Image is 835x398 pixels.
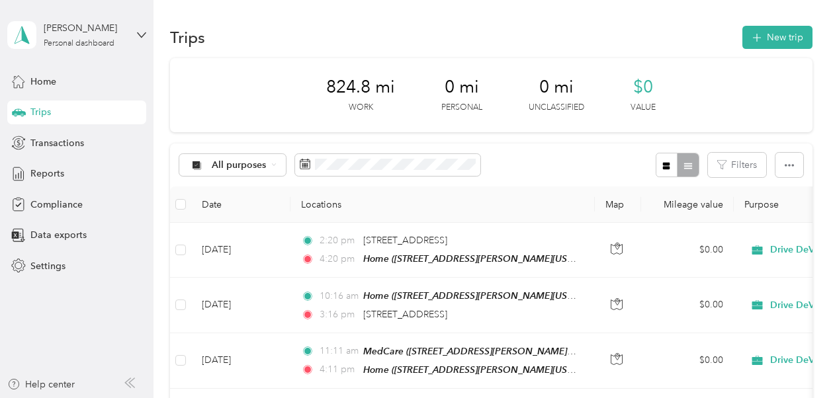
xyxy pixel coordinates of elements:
span: Home [30,75,56,89]
span: [STREET_ADDRESS] [363,309,447,320]
span: Trips [30,105,51,119]
td: $0.00 [641,278,734,333]
th: Mileage value [641,186,734,223]
span: Home ([STREET_ADDRESS][PERSON_NAME][US_STATE]) [363,290,601,301]
span: [STREET_ADDRESS] [363,235,447,246]
span: Home ([STREET_ADDRESS][PERSON_NAME][US_STATE]) [363,364,601,376]
span: 824.8 mi [326,77,395,98]
span: MedCare ([STREET_ADDRESS][PERSON_NAME][US_STATE]) [363,346,616,357]
span: All purposes [212,161,267,170]
th: Date [191,186,290,223]
td: $0.00 [641,333,734,389]
th: Map [595,186,641,223]
span: 0 mi [445,77,479,98]
div: [PERSON_NAME] [44,21,126,35]
button: New trip [742,26,813,49]
span: 2:20 pm [320,233,357,248]
span: 11:11 am [320,344,357,358]
td: [DATE] [191,278,290,333]
span: Reports [30,167,64,180]
span: $0 [633,77,653,98]
span: 4:11 pm [320,362,357,377]
span: Compliance [30,198,83,212]
p: Unclassified [529,102,584,114]
p: Work [349,102,373,114]
span: Settings [30,259,66,273]
td: [DATE] [191,223,290,278]
span: 0 mi [539,77,574,98]
span: Home ([STREET_ADDRESS][PERSON_NAME][US_STATE]) [363,253,601,264]
td: $0.00 [641,223,734,278]
button: Filters [708,153,766,177]
span: 3:16 pm [320,307,357,322]
span: Transactions [30,136,84,150]
th: Locations [290,186,595,223]
iframe: Everlance-gr Chat Button Frame [761,324,835,398]
td: [DATE] [191,333,290,389]
span: 10:16 am [320,289,357,303]
p: Value [631,102,656,114]
span: 4:20 pm [320,252,357,266]
div: Personal dashboard [44,40,114,48]
p: Personal [441,102,482,114]
span: Data exports [30,228,87,242]
h1: Trips [170,30,205,44]
button: Help center [7,378,75,391]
